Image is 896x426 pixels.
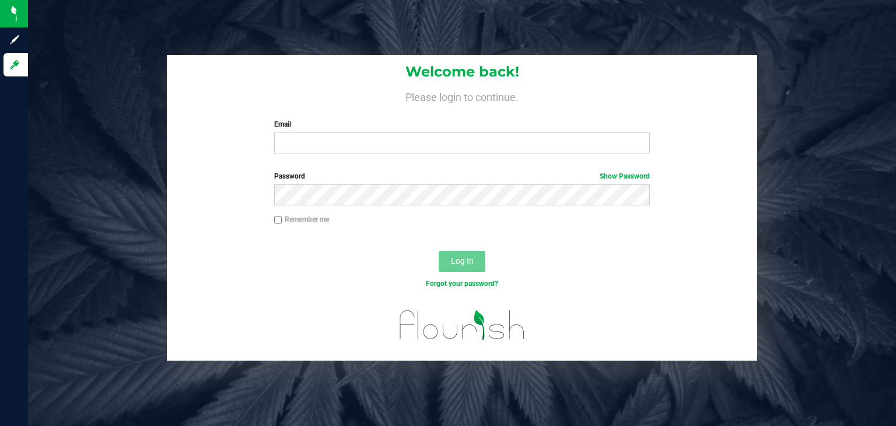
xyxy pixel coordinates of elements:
h4: Please login to continue. [167,89,757,103]
span: Password [274,172,305,180]
a: Forgot your password? [426,280,498,288]
img: flourish_logo.svg [388,301,536,348]
h1: Welcome back! [167,64,757,79]
input: Remember me [274,216,282,224]
span: Log In [451,256,474,266]
label: Remember me [274,214,329,225]
inline-svg: Log in [9,59,20,71]
button: Log In [439,251,485,272]
a: Show Password [600,172,650,180]
inline-svg: Sign up [9,34,20,46]
label: Email [274,119,650,130]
